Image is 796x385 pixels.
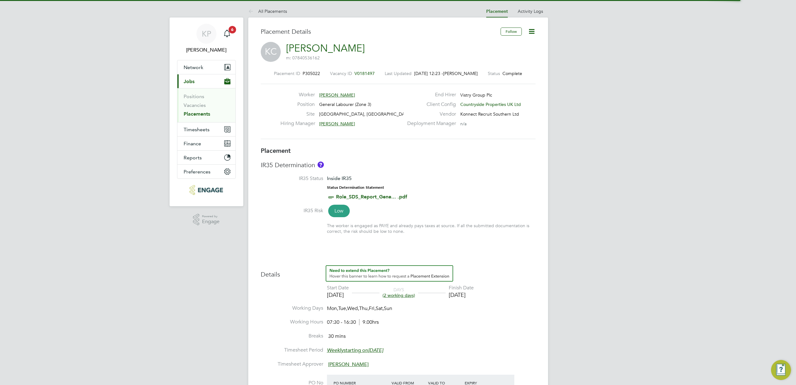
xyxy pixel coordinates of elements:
span: Complete [502,71,522,76]
span: (2 working days) [383,292,415,298]
a: 6 [221,24,233,44]
span: [DATE] 12:23 - [414,71,443,76]
label: Hiring Manager [280,120,315,127]
label: Placement ID [274,71,300,76]
label: Vendor [403,111,456,117]
label: Timesheet Approver [261,361,323,367]
span: Network [184,64,203,70]
img: konnectrecruit-logo-retina.png [190,185,223,195]
span: Sun [384,305,392,312]
label: Vacancy ID [330,71,352,76]
a: Go to home page [177,185,236,195]
h3: Placement Details [261,27,496,36]
span: Wed, [347,305,359,312]
a: Vacancies [184,102,206,108]
div: [DATE] [327,291,349,298]
span: 6 [229,26,236,33]
span: [PERSON_NAME] [443,71,478,76]
a: Activity Logs [518,8,543,14]
span: Low [328,205,350,217]
span: Jobs [184,78,195,84]
a: KP[PERSON_NAME] [177,24,236,54]
label: IR35 Risk [261,207,323,214]
h3: IR35 Determination [261,161,536,169]
div: DAYS [379,287,418,298]
button: Timesheets [177,122,235,136]
span: 9.00hrs [359,319,379,325]
label: Position [280,101,315,108]
button: Follow [501,27,522,36]
span: Tue, [338,305,347,312]
a: Role_SDS_Report_Gene... .pdf [336,194,407,200]
a: Placements [184,111,210,117]
b: Placement [261,147,291,154]
span: Powered by [202,214,220,219]
button: Reports [177,151,235,164]
span: [GEOGRAPHIC_DATA], [GEOGRAPHIC_DATA] [319,111,412,117]
em: [DATE] [368,347,383,353]
a: All Placements [248,8,287,14]
nav: Main navigation [170,17,243,206]
button: Network [177,60,235,74]
button: About IR35 [318,162,324,168]
div: Jobs [177,88,235,122]
label: Working Hours [261,319,323,325]
label: Deployment Manager [403,120,456,127]
span: P305022 [303,71,320,76]
a: Placement [486,9,508,14]
span: Konnect Recruit Southern Ltd [460,111,519,117]
span: n/a [460,121,467,127]
strong: Status Determination Statement [327,185,384,190]
span: [PERSON_NAME] [328,361,368,367]
div: Finish Date [449,285,474,291]
label: IR35 Status [261,175,323,182]
span: Finance [184,141,201,147]
span: Fri, [369,305,376,312]
button: Preferences [177,165,235,178]
span: Thu, [359,305,369,312]
span: Kasia Piwowar [177,46,236,54]
a: Powered byEngage [193,214,220,226]
span: [PERSON_NAME] [319,92,355,98]
button: Finance [177,137,235,150]
h3: Details [261,265,536,278]
label: Last Updated [385,71,412,76]
span: m: 07840536162 [286,55,320,61]
label: Status [488,71,500,76]
span: Reports [184,155,202,161]
label: Worker [280,92,315,98]
label: Timesheet Period [261,347,323,353]
label: Site [280,111,315,117]
label: End Hirer [403,92,456,98]
span: KC [261,42,281,62]
button: Jobs [177,74,235,88]
span: Sat, [376,305,384,312]
em: Weekly [327,347,344,353]
span: KP [202,30,211,38]
span: Countryside Properties UK Ltd [460,102,521,107]
a: Positions [184,93,204,99]
label: Working Days [261,305,323,312]
span: Vistry Group Plc [460,92,492,98]
span: Inside IR35 [327,175,352,181]
span: Timesheets [184,127,210,132]
button: How to extend a Placement? [326,265,453,282]
span: General Labourer (Zone 3) [319,102,371,107]
div: Start Date [327,285,349,291]
span: V0181497 [354,71,375,76]
span: [PERSON_NAME] [319,121,355,127]
a: [PERSON_NAME] [286,42,365,54]
button: Engage Resource Center [771,360,791,380]
span: Preferences [184,169,210,175]
span: 30 mins [328,333,346,339]
span: Engage [202,219,220,224]
div: The worker is engaged as PAYE and already pays taxes at source. If all the submitted documentatio... [327,223,536,234]
span: Mon, [327,305,338,312]
span: starting on [327,347,383,353]
label: Breaks [261,333,323,339]
label: Client Config [403,101,456,108]
div: 07:30 - 16:30 [327,319,379,326]
div: [DATE] [449,291,474,298]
